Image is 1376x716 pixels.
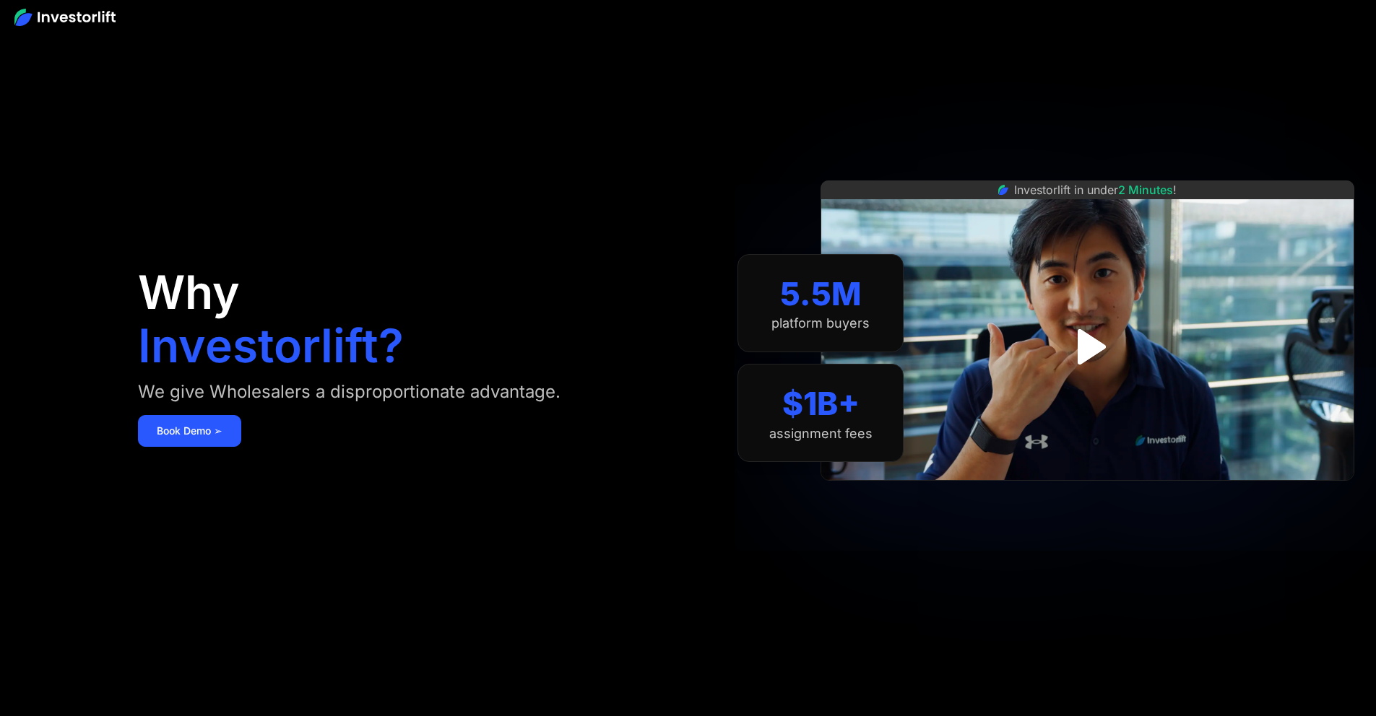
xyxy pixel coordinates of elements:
span: 2 Minutes [1118,183,1173,197]
h1: Why [138,269,240,315]
div: 5.5M [780,275,862,313]
div: platform buyers [771,315,870,331]
iframe: Customer reviews powered by Trustpilot [979,488,1196,505]
div: $1B+ [782,385,860,423]
a: Book Demo ➢ [138,415,241,447]
div: Investorlift in under ! [1014,181,1177,198]
h1: Investorlift? [138,323,404,369]
a: open lightbox [1055,315,1120,379]
div: We give Wholesalers a disproportionate advantage. [138,380,561,403]
div: assignment fees [769,426,873,442]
